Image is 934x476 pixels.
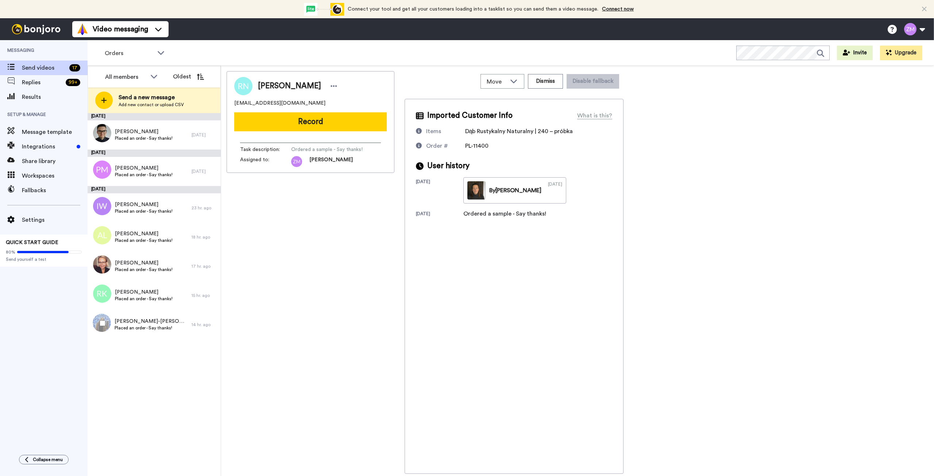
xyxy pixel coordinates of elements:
[426,127,441,136] div: Items
[240,156,291,167] span: Assigned to:
[6,240,58,245] span: QUICK START GUIDE
[192,293,217,298] div: 15 hr. ago
[33,457,63,463] span: Collapse menu
[115,208,173,214] span: Placed an order - Say thanks!
[234,77,252,95] img: Image of Roksana Napieralska
[22,216,88,224] span: Settings
[6,249,15,255] span: 80%
[22,157,88,166] span: Share library
[192,234,217,240] div: 18 hr. ago
[577,111,612,120] div: What is this?
[115,325,188,331] span: Placed an order - Say thanks!
[416,179,463,204] div: [DATE]
[427,110,513,121] span: Imported Customer Info
[463,209,546,218] div: Ordered a sample - Say thanks!
[467,181,486,200] img: 1ad16d12-48b4-4211-8d70-a946586d3e9e-thumb.jpg
[22,186,88,195] span: Fallbacks
[167,69,209,84] button: Oldest
[93,255,111,274] img: 19970e80-dad0-44b5-8760-183c148d90c6.jpg
[22,171,88,180] span: Workspaces
[88,186,221,193] div: [DATE]
[19,455,69,464] button: Collapse menu
[528,74,563,89] button: Dismiss
[465,128,573,134] span: Dąb Rustykalny Naturalny | 240 – próbka
[291,146,363,153] span: Ordered a sample - Say thanks!
[88,150,221,157] div: [DATE]
[416,211,463,218] div: [DATE]
[880,46,922,60] button: Upgrade
[115,267,173,272] span: Placed an order - Say thanks!
[115,318,188,325] span: [PERSON_NAME]-[PERSON_NAME]
[602,7,634,12] a: Connect now
[115,201,173,208] span: [PERSON_NAME]
[234,100,325,107] span: [EMAIL_ADDRESS][DOMAIN_NAME]
[88,113,221,120] div: [DATE]
[22,128,88,136] span: Message template
[567,74,619,89] button: Disable fallback
[115,230,173,237] span: [PERSON_NAME]
[22,63,66,72] span: Send videos
[240,146,291,153] span: Task description :
[463,177,566,204] a: By[PERSON_NAME][DATE]
[93,124,111,142] img: 786a6901-eb24-4acf-a465-0585d3bcae30.jpg
[69,64,80,71] div: 17
[427,160,470,171] span: User history
[93,24,148,34] span: Video messaging
[192,322,217,328] div: 14 hr. ago
[115,296,173,302] span: Placed an order - Say thanks!
[119,93,184,102] span: Send a new message
[93,226,111,244] img: al.png
[192,169,217,174] div: [DATE]
[548,181,562,200] div: [DATE]
[348,7,598,12] span: Connect your tool and get all your customers loading into a tasklist so you can send them a video...
[309,156,353,167] span: [PERSON_NAME]
[115,237,173,243] span: Placed an order - Say thanks!
[77,23,88,35] img: vm-color.svg
[487,77,506,86] span: Move
[115,128,173,135] span: [PERSON_NAME]
[192,263,217,269] div: 17 hr. ago
[304,3,344,16] div: animation
[115,259,173,267] span: [PERSON_NAME]
[6,256,82,262] span: Send yourself a test
[9,24,63,34] img: bj-logo-header-white.svg
[119,102,184,108] span: Add new contact or upload CSV
[258,81,321,92] span: [PERSON_NAME]
[22,142,74,151] span: Integrations
[837,46,873,60] button: Invite
[93,285,111,303] img: rk.png
[192,132,217,138] div: [DATE]
[192,205,217,211] div: 23 hr. ago
[291,156,302,167] img: zm.png
[93,197,111,215] img: iw.png
[105,73,147,81] div: All members
[105,49,154,58] span: Orders
[22,93,88,101] span: Results
[22,78,63,87] span: Replies
[115,135,173,141] span: Placed an order - Say thanks!
[489,186,541,195] div: By [PERSON_NAME]
[93,160,111,179] img: pm.png
[115,289,173,296] span: [PERSON_NAME]
[115,165,173,172] span: [PERSON_NAME]
[234,112,387,131] button: Record
[66,79,80,86] div: 99 +
[115,172,173,178] span: Placed an order - Say thanks!
[426,142,448,150] div: Order #
[465,143,489,149] span: PL-11400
